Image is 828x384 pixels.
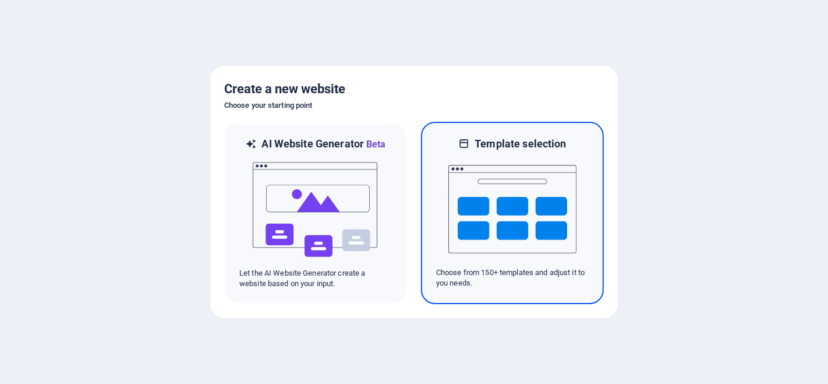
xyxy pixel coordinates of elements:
[239,268,392,289] p: Let the AI Website Generator create a website based on your input.
[224,122,407,304] div: AI Website GeneratorBetaaiLet the AI Website Generator create a website based on your input.
[364,139,386,150] span: Beta
[261,137,385,152] h6: AI Website Generator
[252,152,380,268] img: ai
[475,137,566,151] h6: Template selection
[421,122,604,304] div: Template selectionChoose from 150+ templates and adjust it to you needs.
[224,98,604,112] h6: Choose your starting point
[224,80,604,98] h5: Create a new website
[436,267,589,288] p: Choose from 150+ templates and adjust it to you needs.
